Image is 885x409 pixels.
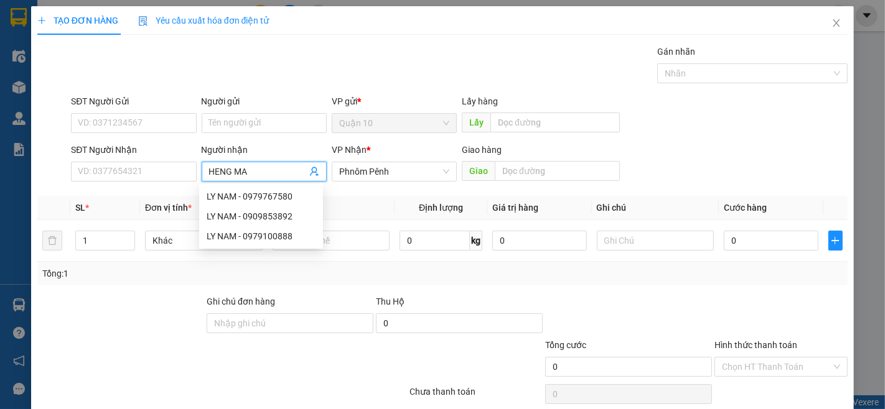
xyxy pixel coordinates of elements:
div: SĐT Người Gửi [71,94,196,108]
li: VP Phnôm Pênh [86,53,166,67]
span: Định lượng [419,203,463,213]
div: LY NAM - 0979100888 [199,226,323,246]
span: SL [75,203,85,213]
div: LY NAM - 0909853892 [207,209,316,223]
span: Đơn vị tính [145,203,192,213]
span: VP Nhận [332,145,367,155]
span: Quận 10 [339,114,449,132]
span: Giao [462,161,495,181]
input: Dọc đường [495,161,620,181]
span: close [831,18,841,28]
button: plus [828,231,843,250]
div: SĐT Người Nhận [71,143,196,157]
b: [STREET_ADDRESS] [86,82,164,92]
span: Thu Hộ [376,296,405,306]
div: LY NAM - 0979100888 [207,229,316,243]
span: Lấy [462,113,490,132]
div: Người nhận [202,143,327,157]
div: Chưa thanh toán [409,385,545,407]
span: Lấy hàng [462,96,498,106]
div: LY NAM - 0979767580 [207,190,316,203]
span: Yêu cầu xuất hóa đơn điện tử [138,16,269,25]
span: Tổng cước [545,340,586,350]
span: Khác [152,231,255,250]
span: plus [829,236,843,246]
div: VP gửi [332,94,457,108]
span: plus [37,16,46,25]
div: LY NAM - 0979767580 [199,186,323,206]
label: Ghi chú đơn hàng [207,296,275,306]
span: Phnôm Pênh [339,162,449,181]
button: Close [819,6,854,41]
span: user-add [309,167,319,177]
input: VD: Bàn, Ghế [273,231,390,250]
input: Ghi Chú [597,231,714,250]
img: icon [138,16,148,26]
span: TẠO ĐƠN HÀNG [37,16,118,25]
span: environment [86,69,95,78]
label: Gán nhãn [657,47,695,57]
span: Giá trị hàng [492,203,538,213]
span: Cước hàng [724,203,767,213]
div: Tổng: 1 [42,267,342,280]
li: VP Quận 10 [6,53,86,67]
div: Người gửi [202,94,327,108]
input: Ghi chú đơn hàng [207,313,373,333]
span: kg [470,231,482,250]
th: Ghi chú [592,196,719,220]
label: Hình thức thanh toán [714,340,797,350]
input: Dọc đường [490,113,620,132]
span: environment [6,69,15,78]
span: Giao hàng [462,145,502,155]
input: 0 [492,231,586,250]
div: LY NAM - 0909853892 [199,206,323,226]
b: [STREET_ADDRESS] [6,82,84,92]
button: delete [42,231,62,250]
li: [PERSON_NAME] [6,6,180,30]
